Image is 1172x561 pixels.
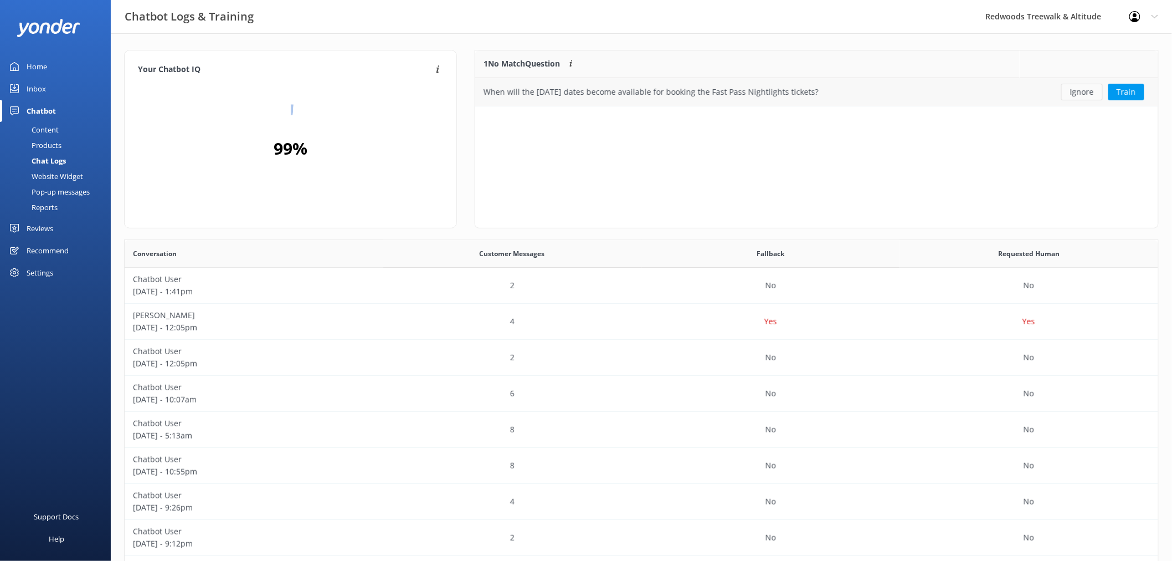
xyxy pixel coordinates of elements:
div: row [475,78,1158,106]
a: Website Widget [7,169,111,184]
p: No [1024,460,1034,472]
p: Chatbot User [133,489,375,502]
a: Pop-up messages [7,184,111,200]
div: row [125,340,1158,376]
p: [DATE] - 1:41pm [133,285,375,298]
div: Home [27,55,47,78]
div: row [125,304,1158,340]
p: Chatbot User [133,453,375,466]
p: No [765,387,776,400]
p: [DATE] - 9:26pm [133,502,375,514]
div: Website Widget [7,169,83,184]
p: 2 [510,279,515,292]
div: Chat Logs [7,153,66,169]
h2: 99 % [274,135,307,162]
div: Support Docs [34,506,79,528]
p: Yes [764,315,777,328]
div: row [125,448,1158,484]
p: Chatbot User [133,417,375,430]
div: When will the [DATE] dates become available for booking the Fast Pass Nightlights tickets? [484,86,819,98]
p: 4 [510,496,515,508]
p: No [765,532,776,544]
p: 4 [510,315,515,328]
div: row [125,376,1158,412]
p: [DATE] - 10:07am [133,394,375,406]
p: No [1024,279,1034,292]
span: Requested Human [998,248,1060,259]
p: No [1024,387,1034,400]
h4: Your Chatbot IQ [138,64,433,76]
img: yonder-white-logo.png [17,19,80,37]
div: Reviews [27,217,53,239]
div: row [125,520,1158,556]
button: Train [1108,84,1144,100]
p: 1 No Match Question [484,58,560,70]
button: Ignore [1061,84,1103,100]
p: [DATE] - 10:55pm [133,466,375,478]
div: grid [475,78,1158,106]
div: Settings [27,262,53,284]
p: No [1024,532,1034,544]
p: Chatbot User [133,526,375,538]
div: Pop-up messages [7,184,90,200]
p: No [1024,351,1034,364]
span: Customer Messages [480,248,545,259]
div: Reports [7,200,58,215]
div: Help [49,528,64,550]
p: Yes [1022,315,1035,328]
div: row [125,412,1158,448]
span: Fallback [757,248,784,259]
div: Inbox [27,78,46,100]
p: No [765,279,776,292]
a: Chat Logs [7,153,111,169]
div: row [125,268,1158,304]
p: Chatbot User [133,345,375,358]
p: Chatbot User [133,381,375,394]
a: Content [7,122,111,137]
div: Chatbot [27,100,56,122]
span: Conversation [133,248,177,259]
p: No [765,351,776,364]
a: Products [7,137,111,153]
p: No [1024,424,1034,436]
p: 2 [510,351,515,364]
p: 6 [510,387,515,400]
p: No [765,460,776,472]
p: No [1024,496,1034,508]
div: Content [7,122,59,137]
p: [DATE] - 5:13am [133,430,375,442]
p: [DATE] - 12:05pm [133,358,375,370]
div: row [125,484,1158,520]
div: Products [7,137,61,153]
p: [DATE] - 9:12pm [133,538,375,550]
p: No [765,424,776,436]
h3: Chatbot Logs & Training [125,8,254,25]
p: 8 [510,460,515,472]
p: [DATE] - 12:05pm [133,322,375,334]
p: [PERSON_NAME] [133,309,375,322]
div: Recommend [27,239,69,262]
p: 2 [510,532,515,544]
p: Chatbot User [133,273,375,285]
a: Reports [7,200,111,215]
p: 8 [510,424,515,436]
p: No [765,496,776,508]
